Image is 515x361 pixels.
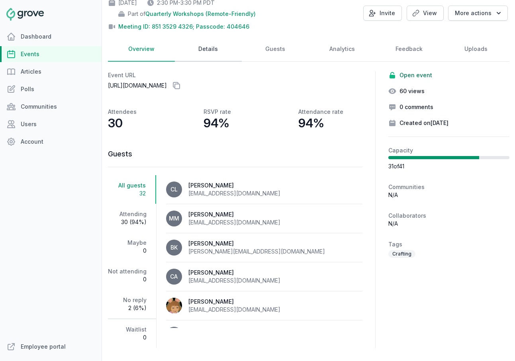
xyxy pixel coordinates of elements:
span: 0 [108,247,147,255]
div: [PERSON_NAME] [188,211,280,219]
a: Feedback [376,37,443,62]
div: [PERSON_NAME][EMAIL_ADDRESS][DOMAIN_NAME] [188,248,325,256]
h2: Capacity [388,146,509,154]
div: [EMAIL_ADDRESS][DOMAIN_NAME] [188,277,280,285]
p: N/A [388,220,509,228]
p: N/A [388,191,509,199]
a: Details [175,37,242,62]
span: 0 [108,275,147,283]
p: 94% [298,116,324,130]
div: Part of [117,10,256,18]
div: [EMAIL_ADDRESS][DOMAIN_NAME] [188,306,280,314]
img: Grove [6,8,44,21]
span: Quarterly Workshops (Remote-Friendly) [145,10,256,18]
nav: Tabs [108,175,157,348]
button: Invite [363,6,402,21]
p: Attendance rate [298,108,343,116]
a: Not attending0 [108,261,156,290]
span: Open event [399,71,432,79]
a: Maybe0 [108,232,156,261]
button: More actions [448,6,508,21]
div: [PERSON_NAME] [188,269,280,277]
a: Meeting ID: 851 3529 4326; Passcode: 404646 [118,23,249,31]
a: Attending30 (94%) [108,204,156,232]
a: All guests32 [108,175,156,204]
span: BK [170,245,178,250]
p: 94% [204,116,229,130]
div: 31 of 41 [388,162,509,170]
a: Guests [242,37,309,62]
span: 0 comments [399,103,433,111]
div: [PERSON_NAME] [188,327,280,335]
a: View [407,6,444,21]
h2: Tags [388,240,509,248]
a: Analytics [309,37,376,62]
span: CA [170,274,178,279]
span: Crafting [388,250,415,258]
h2: Event URL [108,71,362,79]
time: [DATE] [431,119,448,126]
a: Uploads [443,37,509,62]
a: Waitlist0 [108,319,156,348]
h2: Collaborators [388,212,509,220]
p: [URL][DOMAIN_NAME] [108,79,362,92]
p: RSVP rate [204,108,231,116]
span: 32 [108,189,146,197]
div: [EMAIL_ADDRESS][DOMAIN_NAME] [188,219,280,226]
span: MM [169,216,179,221]
span: 60 views [399,87,425,95]
h3: Guests [108,149,362,159]
p: Attendees [108,108,137,116]
h2: Communities [388,183,509,191]
a: No reply2 (6%) [108,290,156,318]
p: 30 [108,116,123,130]
div: [PERSON_NAME] [188,240,325,248]
div: [PERSON_NAME] [188,298,280,306]
div: [PERSON_NAME] [188,181,280,189]
span: 2 (6%) [108,304,147,312]
div: [EMAIL_ADDRESS][DOMAIN_NAME] [188,189,280,197]
span: 0 [108,334,147,341]
span: Created on [399,119,448,127]
a: Overview [108,37,175,62]
span: CL [170,187,178,192]
span: 30 (94%) [108,218,147,226]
